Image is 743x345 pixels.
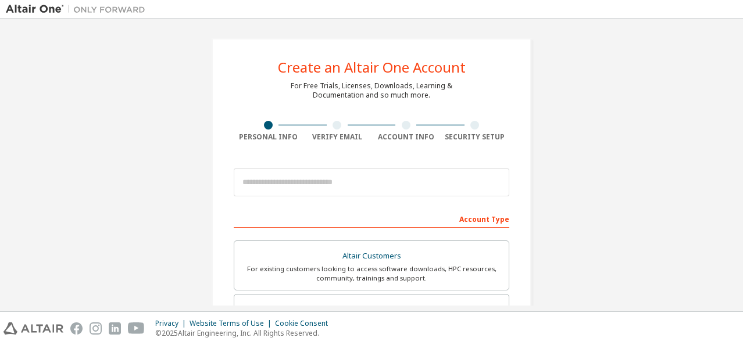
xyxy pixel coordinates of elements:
div: Verify Email [303,132,372,142]
img: youtube.svg [128,322,145,335]
img: facebook.svg [70,322,83,335]
p: © 2025 Altair Engineering, Inc. All Rights Reserved. [155,328,335,338]
div: Cookie Consent [275,319,335,328]
div: For existing customers looking to access software downloads, HPC resources, community, trainings ... [241,264,502,283]
div: For Free Trials, Licenses, Downloads, Learning & Documentation and so much more. [291,81,452,100]
div: Privacy [155,319,190,328]
div: Altair Customers [241,248,502,264]
div: Students [241,301,502,318]
img: linkedin.svg [109,322,121,335]
img: instagram.svg [90,322,102,335]
div: Website Terms of Use [190,319,275,328]
div: Security Setup [441,132,510,142]
div: Create an Altair One Account [278,60,466,74]
img: Altair One [6,3,151,15]
img: altair_logo.svg [3,322,63,335]
div: Account Info [371,132,441,142]
div: Account Type [234,209,509,228]
div: Personal Info [234,132,303,142]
